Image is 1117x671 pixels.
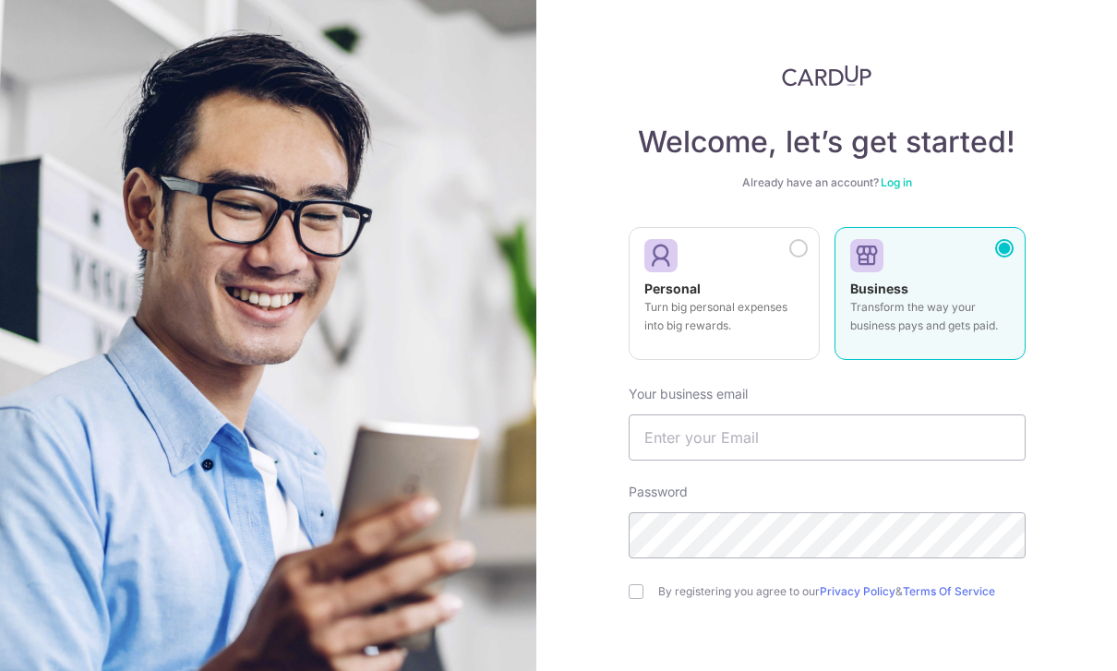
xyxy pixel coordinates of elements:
[644,298,804,335] p: Turn big personal expenses into big rewards.
[850,298,1010,335] p: Transform the way your business pays and gets paid.
[629,414,1026,461] input: Enter your Email
[881,175,912,189] a: Log in
[644,281,701,296] strong: Personal
[658,584,1026,599] label: By registering you agree to our &
[629,483,688,501] label: Password
[850,281,908,296] strong: Business
[629,385,748,403] label: Your business email
[820,584,895,598] a: Privacy Policy
[903,584,995,598] a: Terms Of Service
[629,227,820,371] a: Personal Turn big personal expenses into big rewards.
[835,227,1026,371] a: Business Transform the way your business pays and gets paid.
[629,124,1026,161] h4: Welcome, let’s get started!
[782,65,872,87] img: CardUp Logo
[629,175,1026,190] div: Already have an account?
